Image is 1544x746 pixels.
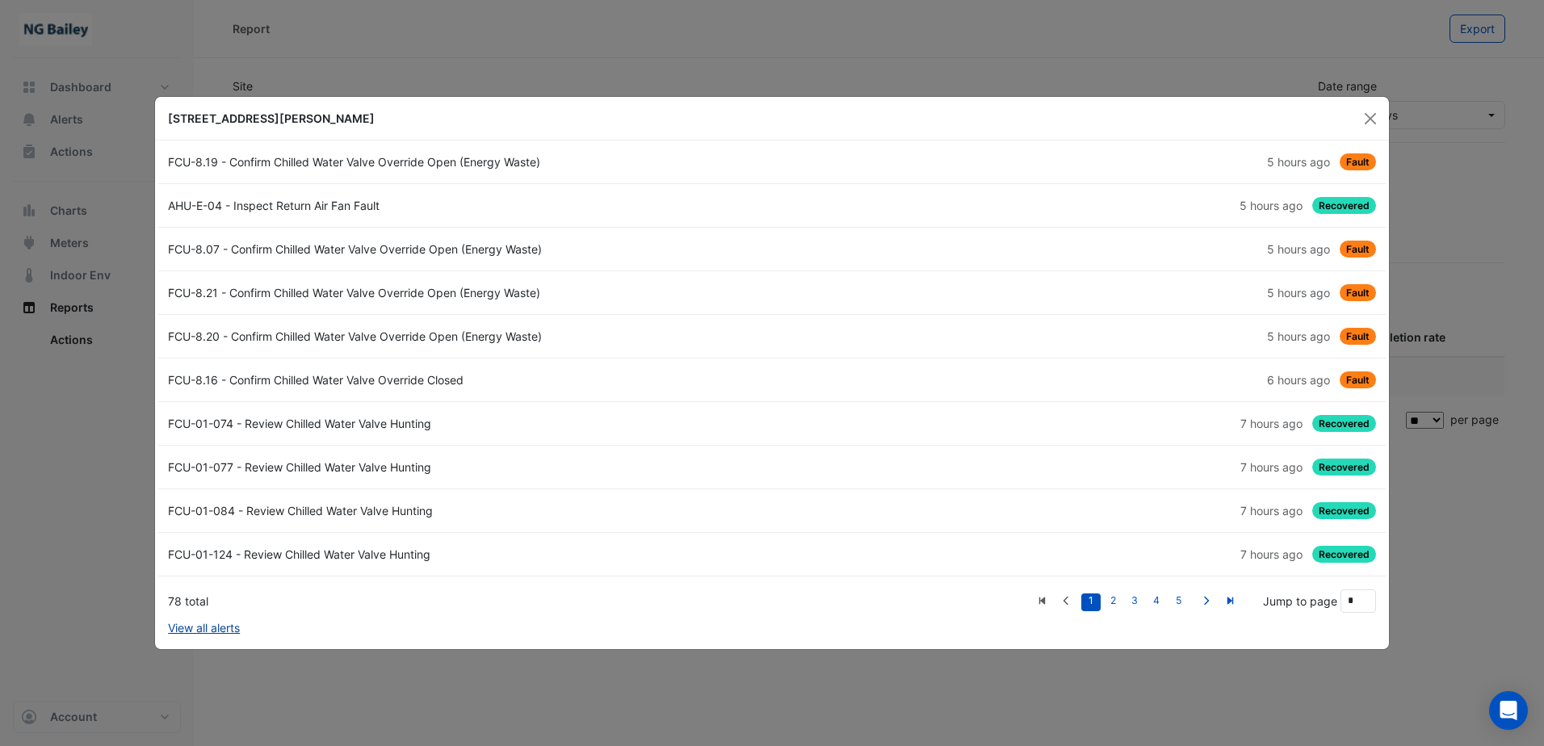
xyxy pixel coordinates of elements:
[1240,417,1303,430] span: Tue 26-Aug-2025 06:15 BST
[158,241,772,258] div: FCU-8.07 - Confirm Chilled Water Valve Override Open (Energy Waste)
[158,284,772,301] div: FCU-8.21 - Confirm Chilled Water Valve Override Open (Energy Waste)
[168,619,240,636] a: View all alerts
[1340,328,1376,345] span: Fault
[1240,547,1303,561] span: Tue 26-Aug-2025 06:15 BST
[158,415,772,432] div: FCU-01-074 - Review Chilled Water Valve Hunting
[1081,593,1101,611] a: 1
[158,371,772,388] div: FCU-8.16 - Confirm Chilled Water Valve Override Closed
[1267,373,1330,387] span: Tue 26-Aug-2025 07:15 BST
[158,502,772,519] div: FCU-01-084 - Review Chilled Water Valve Hunting
[1340,371,1376,388] span: Fault
[1168,593,1188,611] a: 5
[158,459,772,476] div: FCU-01-077 - Review Chilled Water Valve Hunting
[1267,242,1330,256] span: Tue 26-Aug-2025 07:30 BST
[1267,155,1330,169] span: Tue 26-Aug-2025 07:45 BST
[1267,329,1330,343] span: Tue 26-Aug-2025 07:30 BST
[1125,593,1144,611] a: 3
[1340,284,1376,301] span: Fault
[1312,415,1376,432] span: Recovered
[1240,460,1303,474] span: Tue 26-Aug-2025 06:15 BST
[1312,546,1376,563] span: Recovered
[1312,502,1376,519] span: Recovered
[1218,590,1243,611] a: Last
[1340,241,1376,258] span: Fault
[1267,286,1330,300] span: Tue 26-Aug-2025 07:30 BST
[1312,459,1376,476] span: Recovered
[158,153,772,170] div: FCU-8.19 - Confirm Chilled Water Valve Override Open (Energy Waste)
[168,593,1029,610] div: 78 total
[1312,197,1376,214] span: Recovered
[1263,593,1337,610] label: Jump to page
[1194,590,1219,611] a: Next
[158,546,772,563] div: FCU-01-124 - Review Chilled Water Valve Hunting
[1240,199,1303,212] span: Tue 26-Aug-2025 07:30 BST
[1489,691,1528,730] div: Open Intercom Messenger
[1358,107,1382,131] button: Close
[1240,504,1303,518] span: Tue 26-Aug-2025 06:15 BST
[158,328,772,345] div: FCU-8.20 - Confirm Chilled Water Valve Override Open (Energy Waste)
[1340,153,1376,170] span: Fault
[168,111,375,125] b: [STREET_ADDRESS][PERSON_NAME]
[1147,593,1166,611] a: 4
[1103,593,1122,611] a: 2
[158,197,772,214] div: AHU-E-04 - Inspect Return Air Fan Fault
